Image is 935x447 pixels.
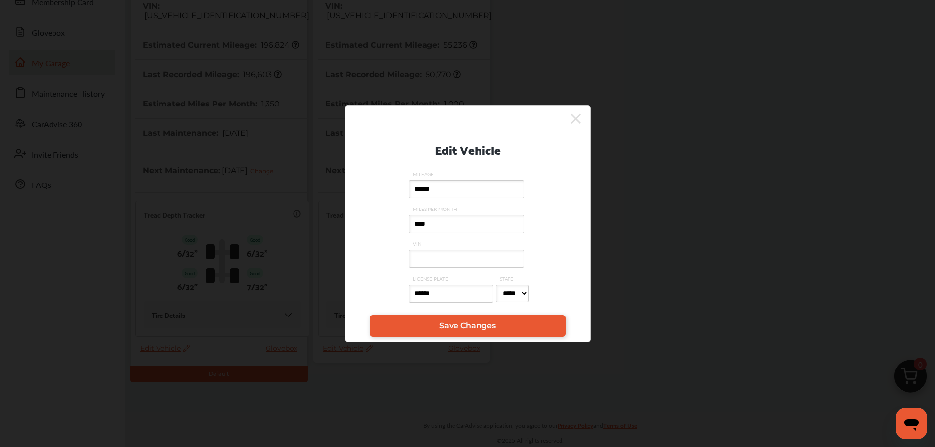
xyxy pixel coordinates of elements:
[409,171,527,178] span: MILEAGE
[409,275,496,282] span: LICENSE PLATE
[409,240,527,247] span: VIN
[435,139,501,159] p: Edit Vehicle
[370,315,566,337] a: Save Changes
[409,206,527,212] span: MILES PER MONTH
[409,250,524,268] input: VIN
[409,285,493,303] input: LICENSE PLATE
[439,321,496,330] span: Save Changes
[409,215,524,233] input: MILES PER MONTH
[496,285,529,302] select: STATE
[496,275,531,282] span: STATE
[409,180,524,198] input: MILEAGE
[896,408,927,439] iframe: Button to launch messaging window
